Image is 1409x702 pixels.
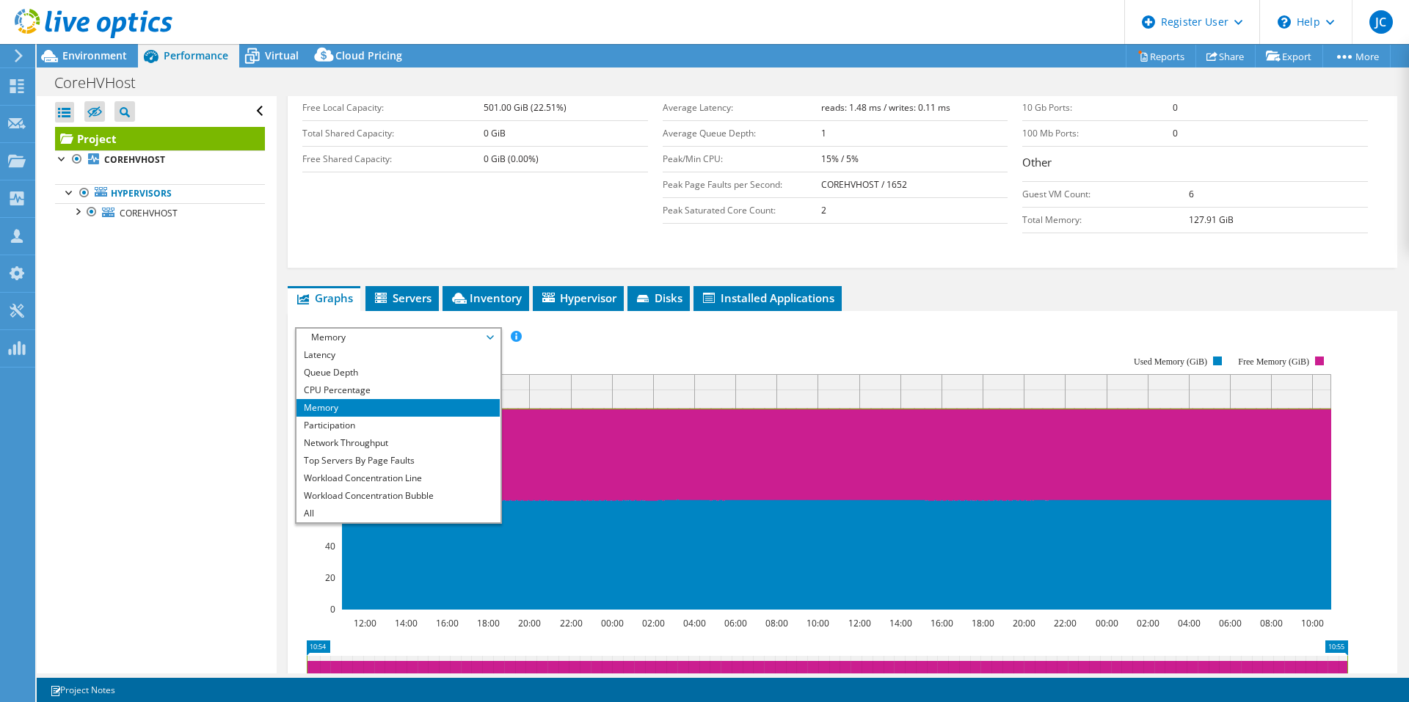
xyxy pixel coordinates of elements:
[1137,617,1159,629] text: 02:00
[821,127,826,139] b: 1
[395,617,418,629] text: 14:00
[1195,45,1256,67] a: Share
[296,505,500,522] li: All
[724,617,747,629] text: 06:00
[701,290,834,305] span: Installed Applications
[1301,617,1324,629] text: 10:00
[296,399,500,417] li: Memory
[450,290,522,305] span: Inventory
[55,127,265,150] a: Project
[601,617,624,629] text: 00:00
[325,571,335,584] text: 20
[296,381,500,399] li: CPU Percentage
[477,617,500,629] text: 18:00
[821,153,859,165] b: 15% / 5%
[663,146,821,172] td: Peak/Min CPU:
[518,617,541,629] text: 20:00
[295,290,353,305] span: Graphs
[265,48,299,62] span: Virtual
[765,617,788,629] text: 08:00
[931,617,953,629] text: 16:00
[1022,207,1189,233] td: Total Memory:
[1022,154,1368,174] h3: Other
[807,617,829,629] text: 10:00
[62,48,127,62] span: Environment
[325,540,335,552] text: 40
[663,120,821,146] td: Average Queue Depth:
[1054,617,1077,629] text: 22:00
[1369,10,1393,34] span: JC
[821,204,826,216] b: 2
[164,48,228,62] span: Performance
[1096,617,1118,629] text: 00:00
[642,617,665,629] text: 02:00
[1189,188,1194,200] b: 6
[1260,617,1283,629] text: 08:00
[55,150,265,169] a: COREHVHOST
[1189,213,1234,226] b: 127.91 GiB
[55,184,265,203] a: Hypervisors
[821,178,907,191] b: COREHVHOST / 1652
[1178,617,1201,629] text: 04:00
[296,469,500,487] li: Workload Concentration Line
[1278,15,1291,29] svg: \n
[889,617,912,629] text: 14:00
[354,617,376,629] text: 12:00
[683,617,706,629] text: 04:00
[484,127,506,139] b: 0 GiB
[484,153,539,165] b: 0 GiB (0.00%)
[1173,101,1178,114] b: 0
[1173,127,1178,139] b: 0
[296,364,500,381] li: Queue Depth
[302,95,484,120] td: Free Local Capacity:
[373,290,432,305] span: Servers
[848,617,871,629] text: 12:00
[663,197,821,223] td: Peak Saturated Core Count:
[302,120,484,146] td: Total Shared Capacity:
[104,153,165,166] b: COREHVHOST
[821,101,950,114] b: reads: 1.48 ms / writes: 0.11 ms
[484,101,567,114] b: 501.00 GiB (22.51%)
[48,75,159,91] h1: CoreHVHost
[120,207,178,219] span: COREHVHOST
[296,452,500,469] li: Top Servers By Page Faults
[663,95,821,120] td: Average Latency:
[1322,45,1391,67] a: More
[560,617,583,629] text: 22:00
[1022,181,1189,207] td: Guest VM Count:
[296,417,500,434] li: Participation
[335,48,402,62] span: Cloud Pricing
[55,203,265,222] a: COREHVHOST
[1255,45,1323,67] a: Export
[1219,617,1242,629] text: 06:00
[330,603,335,615] text: 0
[1134,357,1207,367] text: Used Memory (GiB)
[635,290,682,305] span: Disks
[1022,120,1173,146] td: 100 Mb Ports:
[436,617,459,629] text: 16:00
[304,329,492,346] span: Memory
[972,617,994,629] text: 18:00
[296,487,500,505] li: Workload Concentration Bubble
[1126,45,1196,67] a: Reports
[1013,617,1035,629] text: 20:00
[1239,357,1310,367] text: Free Memory (GiB)
[296,346,500,364] li: Latency
[540,290,616,305] span: Hypervisor
[40,681,125,699] a: Project Notes
[302,146,484,172] td: Free Shared Capacity:
[296,434,500,452] li: Network Throughput
[663,172,821,197] td: Peak Page Faults per Second:
[1022,95,1173,120] td: 10 Gb Ports:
